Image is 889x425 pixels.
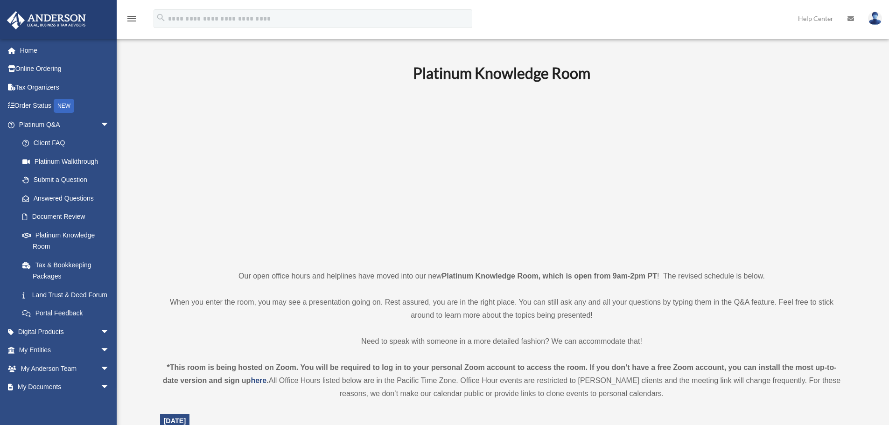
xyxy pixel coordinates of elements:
[13,304,124,323] a: Portal Feedback
[156,13,166,23] i: search
[13,152,124,171] a: Platinum Walkthrough
[7,322,124,341] a: Digital Productsarrow_drop_down
[13,226,119,256] a: Platinum Knowledge Room
[164,417,186,425] span: [DATE]
[100,359,119,378] span: arrow_drop_down
[13,189,124,208] a: Answered Questions
[7,41,124,60] a: Home
[13,256,124,286] a: Tax & Bookkeeping Packages
[442,272,657,280] strong: Platinum Knowledge Room, which is open from 9am-2pm PT
[160,270,844,283] p: Our open office hours and helplines have moved into our new ! The revised schedule is below.
[7,359,124,378] a: My Anderson Teamarrow_drop_down
[4,11,89,29] img: Anderson Advisors Platinum Portal
[362,95,642,252] iframe: 231110_Toby_KnowledgeRoom
[7,78,124,97] a: Tax Organizers
[163,363,837,384] strong: *This room is being hosted on Zoom. You will be required to log in to your personal Zoom account ...
[160,361,844,400] div: All Office Hours listed below are in the Pacific Time Zone. Office Hour events are restricted to ...
[160,296,844,322] p: When you enter the room, you may see a presentation going on. Rest assured, you are in the right ...
[7,378,124,397] a: My Documentsarrow_drop_down
[7,115,124,134] a: Platinum Q&Aarrow_drop_down
[126,13,137,24] i: menu
[100,378,119,397] span: arrow_drop_down
[13,286,124,304] a: Land Trust & Deed Forum
[100,341,119,360] span: arrow_drop_down
[7,97,124,116] a: Order StatusNEW
[266,376,268,384] strong: .
[7,60,124,78] a: Online Ordering
[100,322,119,341] span: arrow_drop_down
[868,12,882,25] img: User Pic
[126,16,137,24] a: menu
[160,335,844,348] p: Need to speak with someone in a more detailed fashion? We can accommodate that!
[7,341,124,360] a: My Entitiesarrow_drop_down
[251,376,266,384] a: here
[13,134,124,153] a: Client FAQ
[100,115,119,134] span: arrow_drop_down
[413,64,590,82] b: Platinum Knowledge Room
[13,208,124,226] a: Document Review
[13,171,124,189] a: Submit a Question
[54,99,74,113] div: NEW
